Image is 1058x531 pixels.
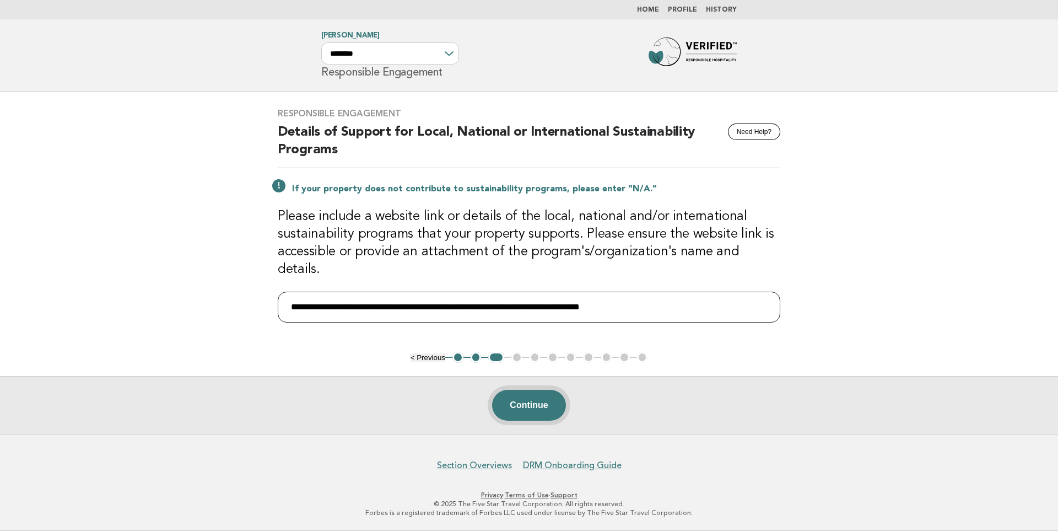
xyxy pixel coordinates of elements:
[321,33,459,78] h1: Responsible Engagement
[411,353,445,362] button: < Previous
[637,7,659,13] a: Home
[278,124,780,168] h2: Details of Support for Local, National or International Sustainability Programs
[481,491,503,499] a: Privacy
[192,500,866,508] p: © 2025 The Five Star Travel Corporation. All rights reserved.
[192,508,866,517] p: Forbes is a registered trademark of Forbes LLC used under license by The Five Star Travel Corpora...
[505,491,549,499] a: Terms of Use
[649,37,737,73] img: Forbes Travel Guide
[321,32,380,39] a: [PERSON_NAME]
[192,491,866,500] p: · ·
[706,7,737,13] a: History
[728,124,780,140] button: Need Help?
[278,108,780,119] h3: Responsible Engagement
[668,7,697,13] a: Profile
[452,352,463,363] button: 1
[278,208,780,278] h3: Please include a website link or details of the local, national and/or international sustainabili...
[471,352,482,363] button: 2
[488,352,504,363] button: 3
[492,390,565,421] button: Continue
[292,184,780,195] p: If your property does not contribute to sustainability programs, please enter "N/A."
[550,491,577,499] a: Support
[437,460,512,471] a: Section Overviews
[523,460,622,471] a: DRM Onboarding Guide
